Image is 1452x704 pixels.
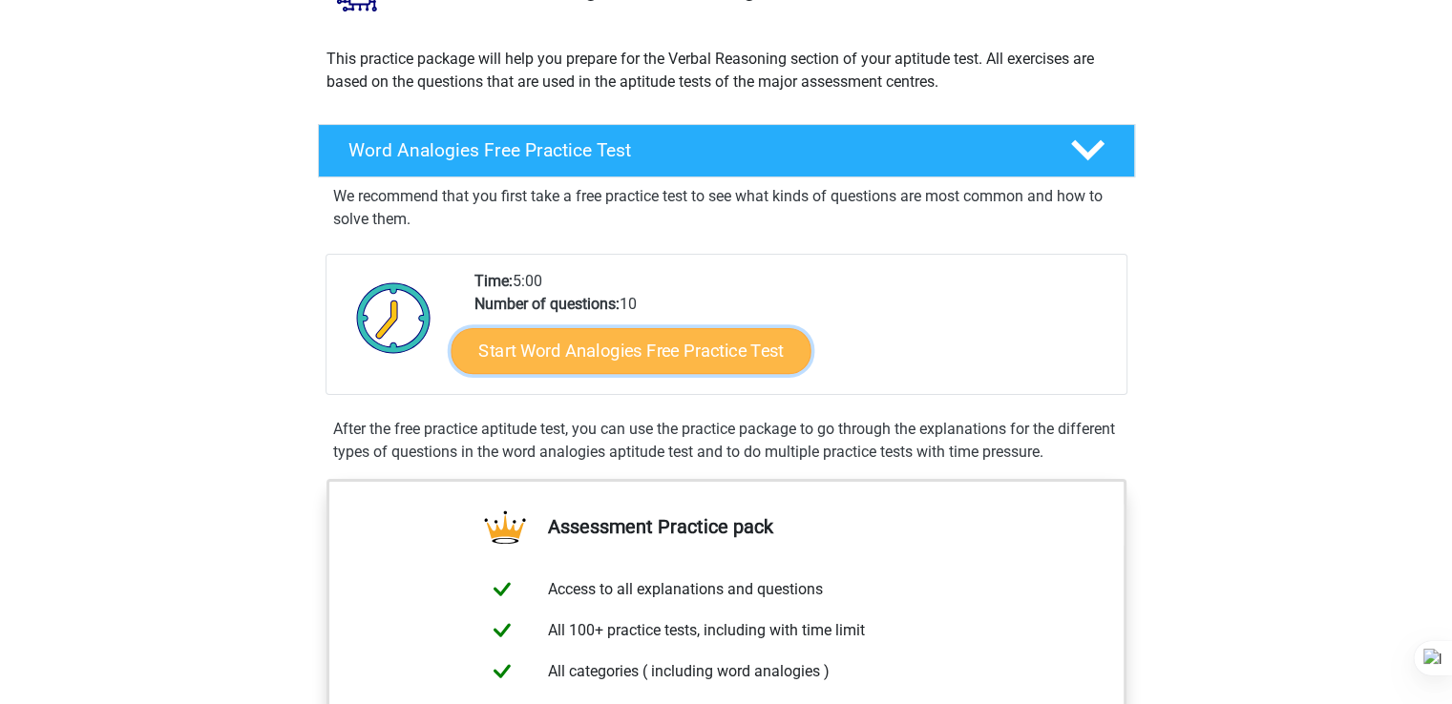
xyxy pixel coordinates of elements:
[326,418,1127,464] div: After the free practice aptitude test, you can use the practice package to go through the explana...
[310,124,1143,177] a: Word Analogies Free Practice Test
[326,48,1126,93] p: This practice package will help you prepare for the Verbal Reasoning section of your aptitude tes...
[460,270,1126,394] div: 5:00 10
[333,185,1120,231] p: We recommend that you first take a free practice test to see what kinds of questions are most com...
[474,295,620,313] b: Number of questions:
[348,139,1040,161] h4: Word Analogies Free Practice Test
[451,327,810,373] a: Start Word Analogies Free Practice Test
[474,272,513,290] b: Time:
[346,270,442,365] img: Clock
